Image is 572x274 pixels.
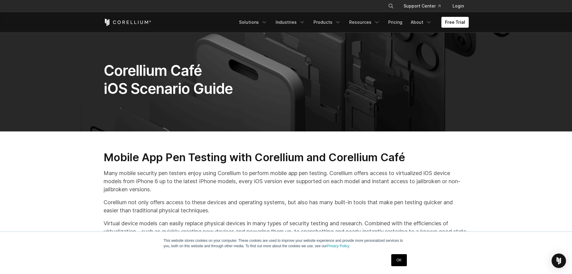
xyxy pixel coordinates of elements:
a: Free Trial [441,17,469,28]
a: Privacy Policy. [327,244,350,248]
a: Resources [346,17,383,28]
p: Corellium not only offers access to these devices and operating systems, but also has many built-... [104,198,469,214]
a: Corellium Home [104,19,151,26]
a: Solutions [235,17,271,28]
a: Support Center [399,1,445,11]
a: Products [310,17,344,28]
button: Search [386,1,396,11]
a: About [407,17,435,28]
span: Corellium Café iOS Scenario Guide [104,62,233,97]
div: Navigation Menu [381,1,469,11]
a: Login [448,1,469,11]
p: Virtual device models can easily replace physical devices in many types of security testing and r... [104,219,469,244]
a: OK [391,254,407,266]
h2: Mobile App Pen Testing with Corellium and Corellium Café [104,151,469,164]
p: This website stores cookies on your computer. These cookies are used to improve your website expe... [164,238,409,249]
div: Open Intercom Messenger [552,254,566,268]
a: Industries [272,17,309,28]
p: Many mobile security pen testers enjoy using Corellium to perform mobile app pen testing. Corelli... [104,169,469,193]
div: Navigation Menu [235,17,469,28]
a: Pricing [385,17,406,28]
